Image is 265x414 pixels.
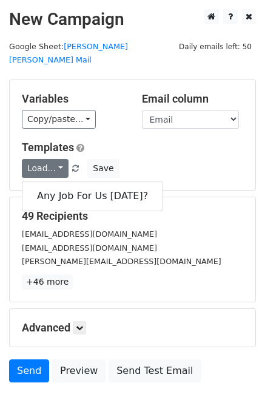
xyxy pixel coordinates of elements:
a: +46 more [22,274,73,290]
a: Send [9,359,49,382]
h5: Advanced [22,321,243,334]
button: Save [87,159,119,178]
h5: Variables [22,92,124,106]
small: Google Sheet: [9,42,128,65]
a: Preview [52,359,106,382]
a: Send Test Email [109,359,201,382]
h5: Email column [142,92,244,106]
h5: 49 Recipients [22,209,243,223]
a: Copy/paste... [22,110,96,129]
span: Daily emails left: 50 [175,40,256,53]
a: Templates [22,141,74,154]
small: [PERSON_NAME][EMAIL_ADDRESS][DOMAIN_NAME] [22,257,221,266]
small: [EMAIL_ADDRESS][DOMAIN_NAME] [22,229,157,239]
h2: New Campaign [9,9,256,30]
a: [PERSON_NAME] [PERSON_NAME] Mail [9,42,128,65]
a: Load... [22,159,69,178]
a: Daily emails left: 50 [175,42,256,51]
a: Any Job For Us [DATE]? [22,186,163,206]
small: [EMAIL_ADDRESS][DOMAIN_NAME] [22,243,157,253]
iframe: Chat Widget [204,356,265,414]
